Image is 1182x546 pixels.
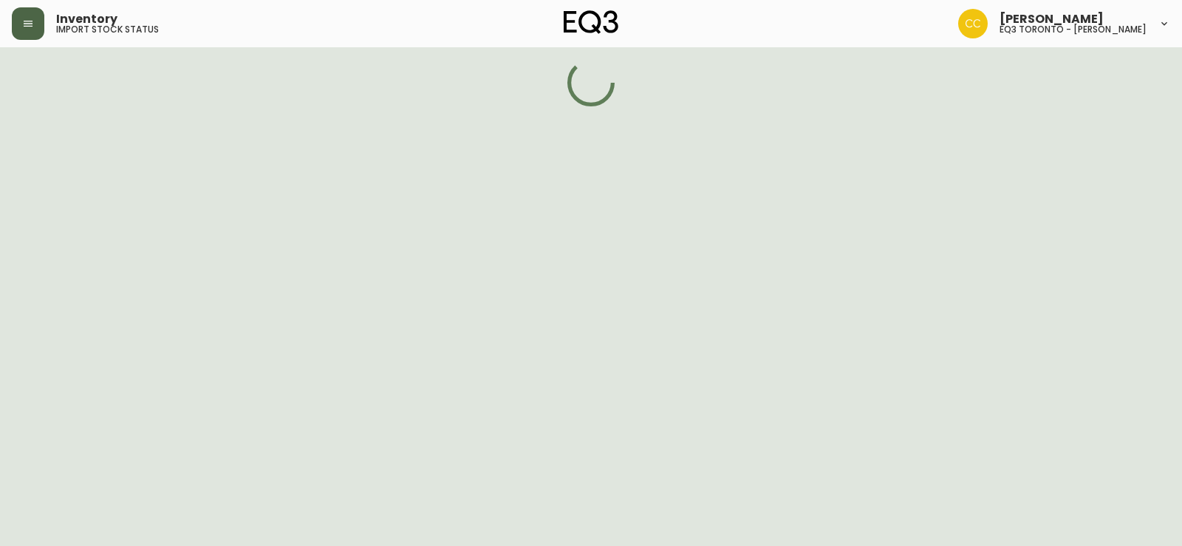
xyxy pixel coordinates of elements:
img: ec7176bad513007d25397993f68ebbfb [958,9,988,38]
img: logo [564,10,618,34]
span: [PERSON_NAME] [1000,13,1104,25]
h5: import stock status [56,25,159,34]
span: Inventory [56,13,117,25]
h5: eq3 toronto - [PERSON_NAME] [1000,25,1147,34]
